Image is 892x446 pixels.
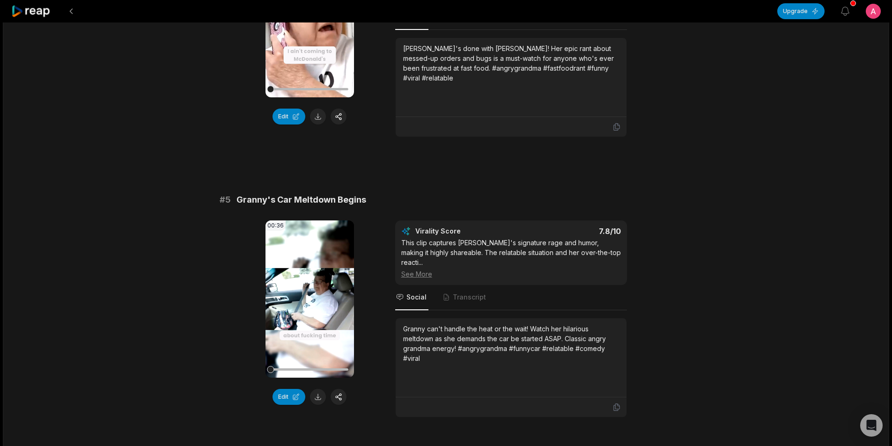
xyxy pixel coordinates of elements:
[777,3,825,19] button: Upgrade
[403,44,619,83] div: [PERSON_NAME]'s done with [PERSON_NAME]! Her epic rant about messed-up orders and bugs is a must-...
[860,414,883,437] div: Open Intercom Messenger
[273,389,305,405] button: Edit
[265,220,354,378] video: Your browser does not support mp4 format.
[453,292,486,302] span: Transcript
[415,227,516,236] div: Virality Score
[401,238,621,279] div: This clip captures [PERSON_NAME]'s signature rage and humor, making it highly shareable. The rela...
[403,324,619,363] div: Granny can't handle the heat or the wait! Watch her hilarious meltdown as she demands the car be ...
[401,269,621,279] div: See More
[236,193,366,206] span: Granny's Car Meltdown Begins
[220,193,231,206] span: # 5
[520,227,621,236] div: 7.8 /10
[395,285,627,310] nav: Tabs
[406,292,427,302] span: Social
[273,109,305,124] button: Edit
